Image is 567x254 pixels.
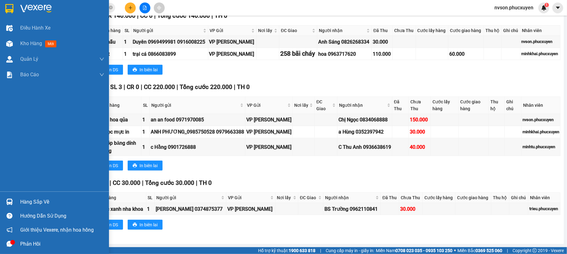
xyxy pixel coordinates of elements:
[522,39,559,45] div: nvson.phucxuyen
[156,205,225,213] div: [PERSON_NAME] 0374875377
[258,247,315,254] span: Hỗ trợ kỹ thuật:
[491,193,509,203] th: Thu hộ
[20,55,38,63] span: Quản Lý
[128,6,133,10] span: plus
[133,38,207,46] div: Duyên 0969499981 0916008225
[199,179,212,186] span: TH 0
[20,226,94,234] span: Giới thiệu Vexere, nhận hoa hồng
[13,29,62,40] strong: 0888 827 827 - 0848 827 827
[7,3,59,16] strong: Công ty TNHH Phúc Xuyên
[522,97,560,114] th: Nhân viên
[6,40,13,47] img: warehouse-icon
[459,97,489,114] th: Cước giao hàng
[151,102,239,109] span: Người gửi
[208,48,257,60] td: VP Minh Khai
[101,116,140,124] div: 2 ct hoa qủa
[545,3,549,7] sup: 1
[316,98,331,112] span: ĐC Giao
[141,83,142,91] span: |
[522,129,559,135] div: minhkhai.phucxuyen
[20,211,104,221] div: Hướng dẫn sử dụng
[5,4,13,13] img: logo-vxr
[258,27,273,34] span: Nơi lấy
[20,197,104,207] div: Hàng sắp về
[102,50,122,58] div: 1 ct
[489,4,538,12] span: nvson.phucxuyen
[502,26,520,36] th: Ghi chú
[410,128,430,136] div: 30.000
[246,143,291,151] div: VP [PERSON_NAME]
[449,50,483,58] div: 60.000
[156,194,220,201] span: Người gửi
[133,163,137,168] span: printer
[139,221,158,228] span: In biên lai
[96,65,123,75] button: printerIn DS
[281,27,311,34] span: ĐC Giao
[101,26,123,36] th: Tên hàng
[338,143,391,151] div: C Thu Anh 0936638619
[489,97,505,114] th: Thu hộ
[6,72,13,78] img: solution-icon
[137,12,139,19] span: |
[395,248,452,253] strong: 0708 023 035 - 0935 103 250
[128,65,163,75] button: printerIn biên lai
[141,97,150,114] th: SL
[423,193,456,203] th: Cước lấy hàng
[124,38,130,46] div: 1
[151,128,244,136] div: ANH PHƯƠNG_0985750528 0979663388
[505,97,521,114] th: Ghi chú
[20,239,104,249] div: Phản hồi
[7,213,12,219] span: question-circle
[454,249,456,252] span: ⚪️
[227,205,274,213] div: VP [PERSON_NAME]
[280,49,316,59] div: 258 bãi cháy
[102,38,122,46] div: 1 mẫu
[400,205,422,213] div: 30.000
[245,138,293,156] td: VP Minh Khai
[338,128,391,136] div: a Hùng 0352397942
[142,116,149,124] div: 1
[245,114,293,126] td: VP Dương Đình Nghệ
[528,193,560,203] th: Nhân viên
[177,83,178,91] span: |
[6,199,13,205] img: warehouse-icon
[142,179,144,186] span: |
[144,83,175,91] span: CC 220.000
[145,179,194,186] span: Tổng cước 30.000
[110,83,122,91] span: SL 3
[139,66,158,73] span: In biên lai
[325,194,374,201] span: Người nhận
[237,83,250,91] span: TH 0
[338,116,391,124] div: Chị Ngọc 0834068888
[277,194,292,201] span: Nơi lấy
[109,5,113,11] span: close-circle
[124,50,130,58] div: 1
[448,26,484,36] th: Cước giao hàng
[509,193,528,203] th: Ghi chú
[300,194,317,201] span: ĐC Giao
[393,26,416,36] th: Chưa Thu
[372,26,393,36] th: Đã Thu
[456,193,491,203] th: Cước giao hàng
[381,193,399,203] th: Đã Thu
[475,248,502,253] strong: 0369 525 060
[318,50,371,58] div: hoa 0963717620
[431,97,459,114] th: Cước lấy hàng
[100,97,141,114] th: Tên hàng
[392,97,409,114] th: Đã Thu
[128,161,163,171] button: printerIn biên lai
[108,66,118,73] span: In DS
[146,193,155,203] th: SL
[373,38,391,46] div: 30.000
[97,205,145,213] div: 1 bọc xanh nha khoa
[157,12,210,19] span: Tổng cước 140.000
[154,2,165,13] button: aim
[228,194,269,201] span: VP Gửi
[133,50,207,58] div: trại cá 0866083899
[96,220,123,230] button: printerIn DS
[151,116,244,124] div: an an food 0971970085
[246,128,291,136] div: VP [PERSON_NAME]
[209,50,256,58] div: VP [PERSON_NAME]
[142,128,149,136] div: 1
[109,6,113,9] span: close-circle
